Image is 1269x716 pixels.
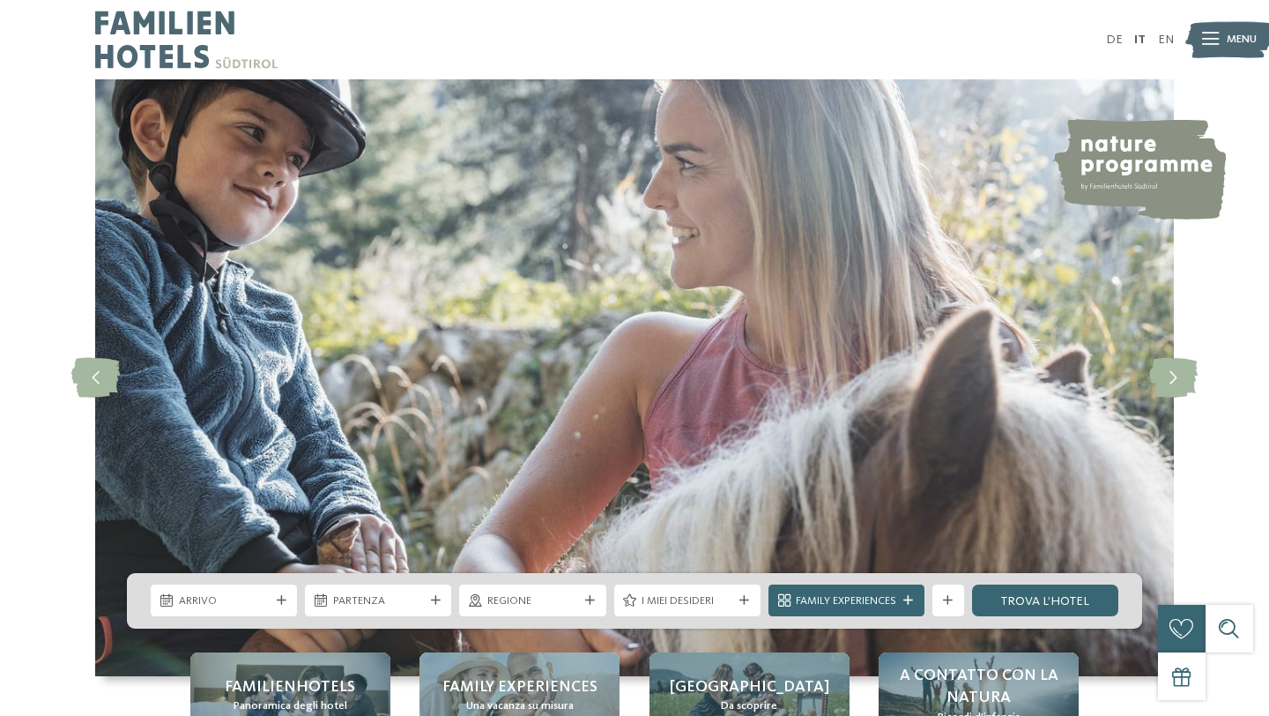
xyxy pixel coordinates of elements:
[1106,34,1123,46] a: DE
[894,665,1063,709] span: A contatto con la natura
[972,585,1118,616] a: trova l’hotel
[1051,119,1226,220] img: nature programme by Familienhotels Südtirol
[442,676,597,698] span: Family experiences
[466,698,574,714] span: Una vacanza su misura
[1134,34,1146,46] a: IT
[1158,34,1174,46] a: EN
[179,593,270,609] span: Arrivo
[1227,32,1257,48] span: Menu
[225,676,355,698] span: Familienhotels
[95,79,1174,676] img: Family hotel Alto Adige: the happy family places!
[721,698,777,714] span: Da scoprire
[333,593,424,609] span: Partenza
[487,593,578,609] span: Regione
[642,593,732,609] span: I miei desideri
[796,593,896,609] span: Family Experiences
[670,676,829,698] span: [GEOGRAPHIC_DATA]
[234,698,347,714] span: Panoramica degli hotel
